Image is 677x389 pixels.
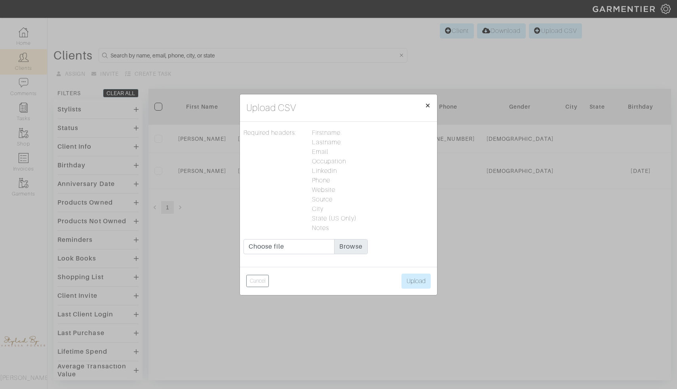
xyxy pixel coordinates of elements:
[312,147,357,157] li: Email
[401,274,431,289] input: Upload
[312,223,357,233] li: Notes
[312,214,357,223] li: State (US Only)
[246,275,269,287] button: Cancel
[312,185,357,195] li: Website
[243,128,296,226] p: Required headers:
[312,195,357,204] li: Source
[312,157,357,166] li: Occupation
[312,138,357,147] li: Lastname
[312,128,357,138] li: Firstname
[246,101,297,115] h4: Upload CSV
[312,204,357,214] li: City
[312,176,357,185] li: Phone
[425,100,431,111] span: ×
[312,166,357,176] li: Linkedin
